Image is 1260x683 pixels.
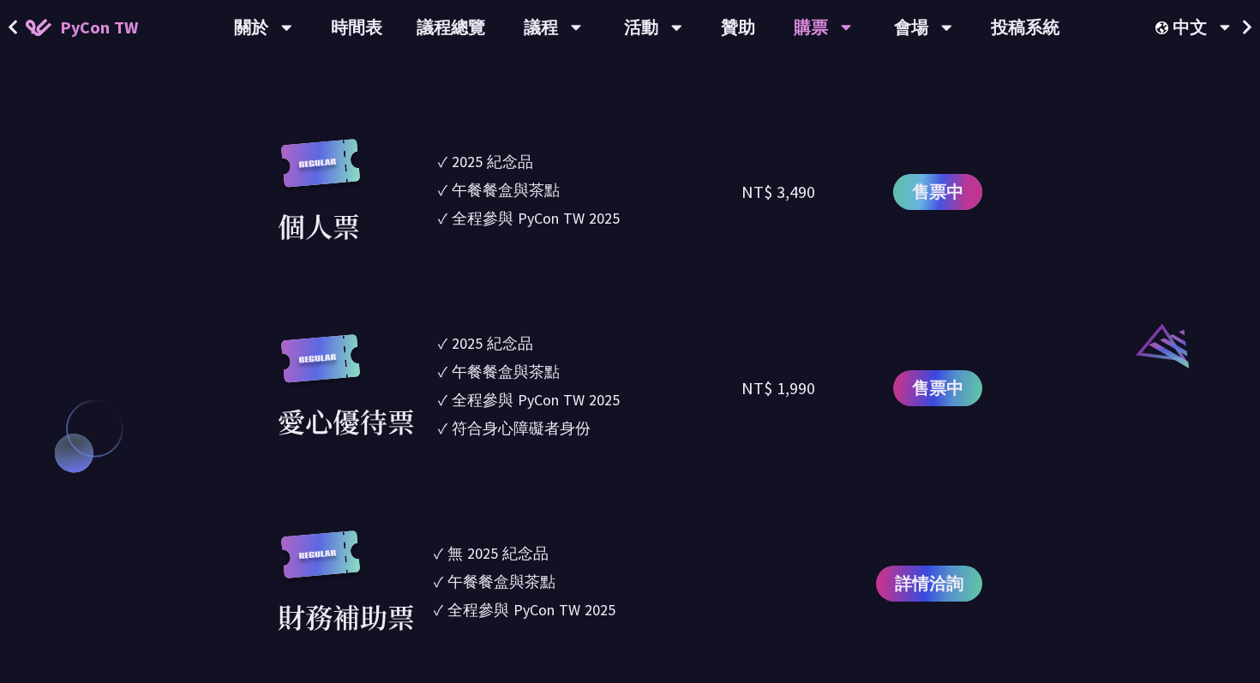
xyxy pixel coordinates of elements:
[60,15,138,40] span: PyCon TW
[741,179,815,205] div: NT$ 3,490
[438,332,741,355] li: ✓
[741,375,815,401] div: NT$ 1,990
[438,150,741,173] li: ✓
[447,598,615,621] div: 全程參與 PyCon TW 2025
[452,207,620,230] div: 全程參與 PyCon TW 2025
[9,6,155,49] a: PyCon TW
[438,360,741,383] li: ✓
[452,388,620,411] div: 全程參與 PyCon TW 2025
[893,370,982,406] a: 售票中
[278,596,415,637] div: 財務補助票
[912,179,963,205] span: 售票中
[26,19,51,36] img: Home icon of PyCon TW 2025
[452,416,591,440] div: 符合身心障礙者身份
[895,571,963,596] span: 詳情洽詢
[434,570,729,593] li: ✓
[447,570,555,593] div: 午餐餐盒與茶點
[452,178,560,201] div: 午餐餐盒與茶點
[876,566,982,602] a: 詳情洽詢
[278,205,360,246] div: 個人票
[1155,21,1173,34] img: Locale Icon
[452,332,533,355] div: 2025 紀念品
[452,150,533,173] div: 2025 紀念品
[278,139,363,205] img: regular.8f272d9.svg
[434,542,729,565] li: ✓
[452,360,560,383] div: 午餐餐盒與茶點
[447,542,549,565] div: 無 2025 紀念品
[278,400,415,441] div: 愛心優待票
[278,530,363,596] img: regular.8f272d9.svg
[438,416,741,440] li: ✓
[438,207,741,230] li: ✓
[893,174,982,210] a: 售票中
[438,388,741,411] li: ✓
[438,178,741,201] li: ✓
[912,375,963,401] span: 售票中
[434,598,729,621] li: ✓
[278,334,363,400] img: regular.8f272d9.svg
